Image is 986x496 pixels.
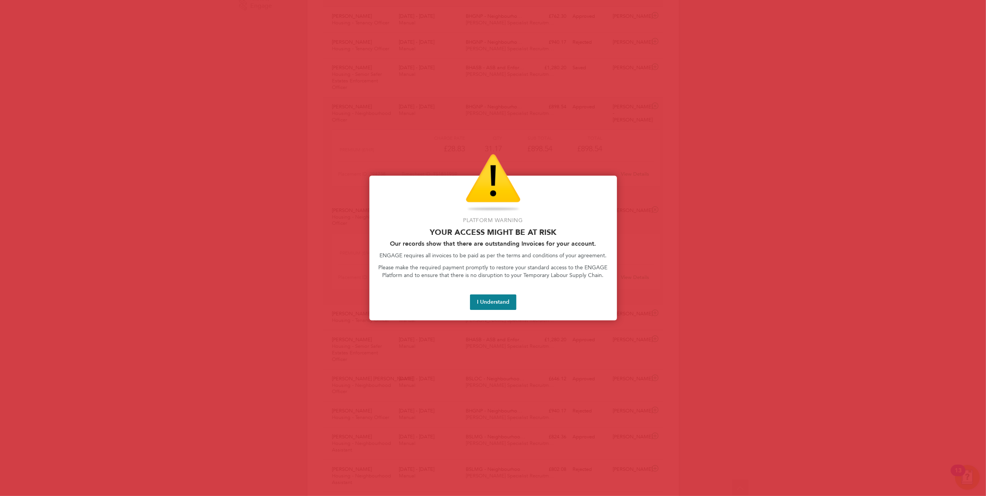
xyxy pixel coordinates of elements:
img: Warning Icon [466,154,521,212]
h2: Our records show that there are outstanding Invoices for your account. [379,240,608,247]
button: I Understand [470,294,516,310]
div: Access At Risk [369,176,617,320]
p: Please make the required payment promptly to restore your standard access to the ENGAGE Platform ... [379,264,608,279]
p: ENGAGE requires all invoices to be paid as per the terms and conditions of your agreement. [379,252,608,260]
p: Your access might be at risk [379,227,608,237]
p: Platform Warning [379,217,608,224]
